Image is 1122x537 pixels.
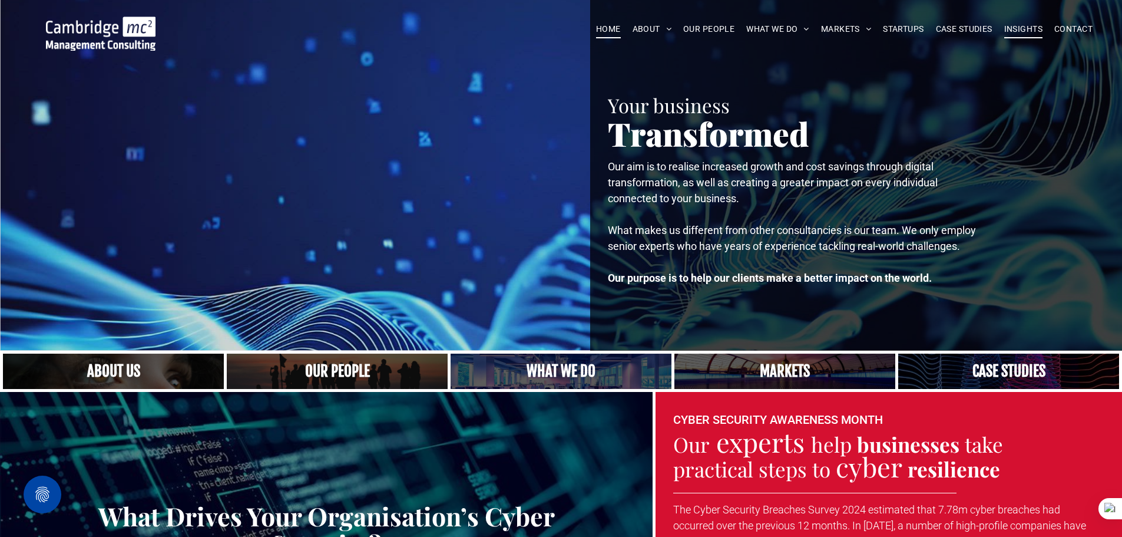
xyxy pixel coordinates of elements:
a: CONTACT [1048,20,1098,38]
span: INSIGHTS [1004,20,1042,38]
a: INSIGHTS [998,20,1048,38]
a: WHAT WE DO [740,20,815,38]
strong: businesses [857,430,959,458]
span: Our [673,430,710,458]
a: digital transformation [674,354,895,389]
font: CYBER SECURITY AWARENESS MONTH [673,413,883,427]
a: HOME [590,20,627,38]
a: OUR PEOPLE [677,20,740,38]
a: A yoga teacher lifting his whole body off the ground in the peacock pose, digital infrastructure [451,354,671,389]
span: Your business [608,92,730,118]
span: cyber [836,449,902,484]
span: help [811,430,852,458]
a: Your Business Transformed | Cambridge Management Consulting [46,18,155,31]
strong: Our purpose is to help our clients make a better impact on the world. [608,272,932,284]
a: digital infrastructure [898,354,1119,389]
a: CASE STUDIES [930,20,998,38]
span: Our aim is to realise increased growth and cost savings through digital transformation, as well a... [608,160,938,205]
strong: resilience [908,455,1000,483]
span: experts [716,424,805,459]
a: STARTUPS [877,20,929,38]
img: Go to Homepage [46,17,155,51]
span: take practical steps to [673,430,1003,483]
a: Close up of woman's face, centered on her eyes, digital infrastructure [3,354,224,389]
a: MARKETS [815,20,877,38]
span: Transformed [608,111,809,155]
span: What makes us different from other consultancies is our team. We only employ senior experts who h... [608,224,976,252]
a: ABOUT [627,20,678,38]
a: A crowd in silhouette at sunset, on a rise or lookout point, digital transformation [227,354,448,389]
